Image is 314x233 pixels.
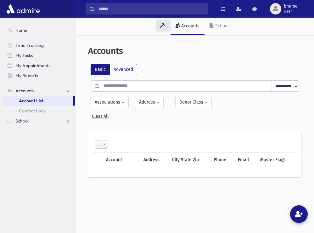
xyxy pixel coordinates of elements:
[3,71,75,81] a: My Reports
[15,43,44,48] span: Time Tracking
[3,50,75,60] a: My Tasks
[3,25,75,35] a: Home
[15,53,33,58] span: My Tasks
[3,96,73,106] a: Account List
[19,108,45,114] span: Contact Logs
[15,88,34,94] span: Accounts
[140,152,168,167] th: Address
[3,86,75,96] a: Accounts
[91,97,129,108] button: Associations
[3,116,75,126] a: School
[15,118,29,124] span: School
[102,152,131,167] th: Account
[109,64,137,75] label: Advanced
[3,40,75,50] a: Time Tracking
[91,64,110,75] label: Basic
[205,18,234,35] a: School
[256,152,296,167] th: Master Flags
[5,3,41,15] img: AdmirePro
[95,3,208,14] input: Search
[3,60,75,71] a: My Appointments
[175,97,212,108] button: Donor Class
[284,9,298,14] span: User
[15,63,50,68] span: My Appointments
[15,73,38,78] span: My Reports
[92,111,109,119] a: Clear All
[3,106,75,116] a: Contact Logs
[171,18,205,35] a: Accounts
[168,152,210,167] th: City State Zip
[180,23,199,29] div: Accounts
[19,98,43,104] span: Account List
[284,4,298,9] span: bnurse
[88,46,123,56] span: Accounts
[15,27,27,33] span: Home
[214,23,229,29] div: School
[135,97,164,108] button: Address
[91,64,137,75] div: FilterModes
[210,152,234,167] th: Phone
[234,152,256,167] th: Email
